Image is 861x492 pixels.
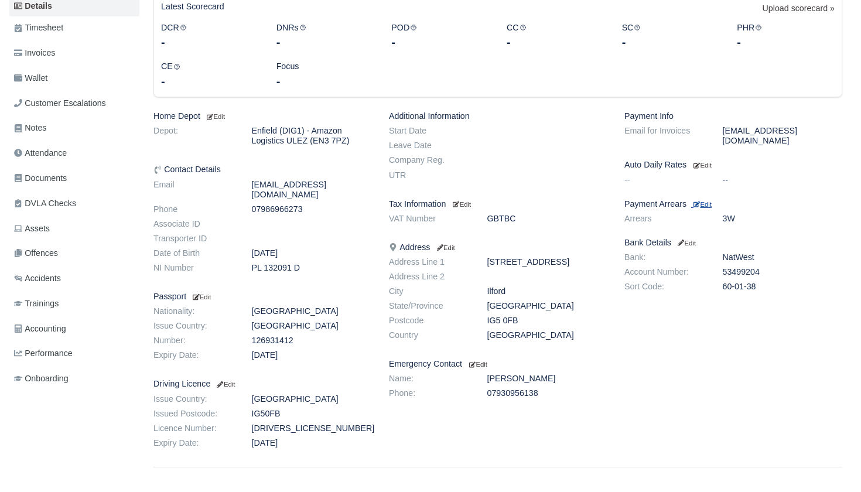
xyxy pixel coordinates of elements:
[676,240,696,247] small: Edit
[435,242,455,252] a: Edit
[380,330,479,340] dt: Country
[145,248,243,258] dt: Date of Birth
[14,146,67,160] span: Attendance
[624,199,842,209] h6: Payment Arrears
[215,381,235,388] small: Edit
[9,192,139,215] a: DVLA Checks
[498,21,613,51] div: CC
[380,301,479,311] dt: State/Province
[9,342,139,365] a: Performance
[205,111,225,121] a: Edit
[389,111,607,121] h6: Additional Information
[691,199,712,209] a: Edit
[14,372,69,385] span: Onboarding
[622,34,720,50] div: -
[152,21,268,51] div: DCR
[152,60,268,90] div: CE
[389,242,607,252] h6: Address
[276,34,374,50] div: -
[9,67,139,90] a: Wallet
[14,71,47,85] span: Wallet
[145,394,243,404] dt: Issue Country:
[435,244,455,251] small: Edit
[380,170,479,180] dt: UTR
[268,21,383,51] div: DNRs
[145,336,243,346] dt: Number:
[145,126,243,146] dt: Depot:
[14,347,73,360] span: Performance
[243,180,381,200] dd: [EMAIL_ADDRESS][DOMAIN_NAME]
[693,162,712,169] small: Edit
[389,359,607,369] h6: Emergency Contact
[276,73,374,90] div: -
[693,201,712,208] small: Edit
[14,46,55,60] span: Invoices
[380,155,479,165] dt: Company Reg.
[714,282,852,292] dd: 60-01-38
[9,16,139,39] a: Timesheet
[145,219,243,229] dt: Associate ID
[380,214,479,224] dt: VAT Number
[9,267,139,290] a: Accidents
[14,172,67,185] span: Documents
[479,330,616,340] dd: [GEOGRAPHIC_DATA]
[243,204,381,214] dd: 07986966273
[205,113,225,120] small: Edit
[691,160,712,169] a: Edit
[243,394,381,404] dd: [GEOGRAPHIC_DATA]
[616,282,714,292] dt: Sort Code:
[380,126,479,136] dt: Start Date
[161,34,259,50] div: -
[9,92,139,115] a: Customer Escalations
[380,257,479,267] dt: Address Line 1
[382,21,498,51] div: POD
[243,263,381,273] dd: PL 132091 D
[616,175,714,185] dt: --
[624,111,842,121] h6: Payment Info
[453,201,471,208] small: Edit
[14,322,66,336] span: Accounting
[9,367,139,390] a: Onboarding
[450,199,471,209] a: Edit
[191,292,211,301] a: Edit
[145,180,243,200] dt: Email
[161,73,259,90] div: -
[14,21,63,35] span: Timesheet
[243,409,381,419] dd: IG50FB
[469,361,487,368] small: Edit
[14,222,50,235] span: Assets
[380,141,479,151] dt: Leave Date
[479,316,616,326] dd: IG5 0FB
[243,336,381,346] dd: 126931412
[14,247,58,260] span: Offences
[676,238,696,247] a: Edit
[613,21,729,51] div: SC
[380,388,479,398] dt: Phone:
[714,252,852,262] dd: NatWest
[616,267,714,277] dt: Account Number:
[9,242,139,265] a: Offences
[479,214,616,224] dd: GBTBC
[9,167,139,190] a: Documents
[14,197,76,210] span: DVLA Checks
[9,142,139,165] a: Attendance
[191,293,211,300] small: Edit
[624,160,842,170] h6: Auto Daily Rates
[714,214,852,224] dd: 3W
[802,436,861,492] iframe: Chat Widget
[243,438,381,448] dd: [DATE]
[714,175,852,185] dd: --
[9,42,139,64] a: Invoices
[9,317,139,340] a: Accounting
[153,379,371,389] h6: Driving Licence
[145,204,243,214] dt: Phone
[763,2,835,21] a: Upload scorecard »
[268,60,383,90] div: Focus
[380,374,479,384] dt: Name:
[243,248,381,258] dd: [DATE]
[9,292,139,315] a: Trainings
[145,409,243,419] dt: Issued Postcode:
[479,257,616,267] dd: [STREET_ADDRESS]
[145,423,243,433] dt: Licence Number:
